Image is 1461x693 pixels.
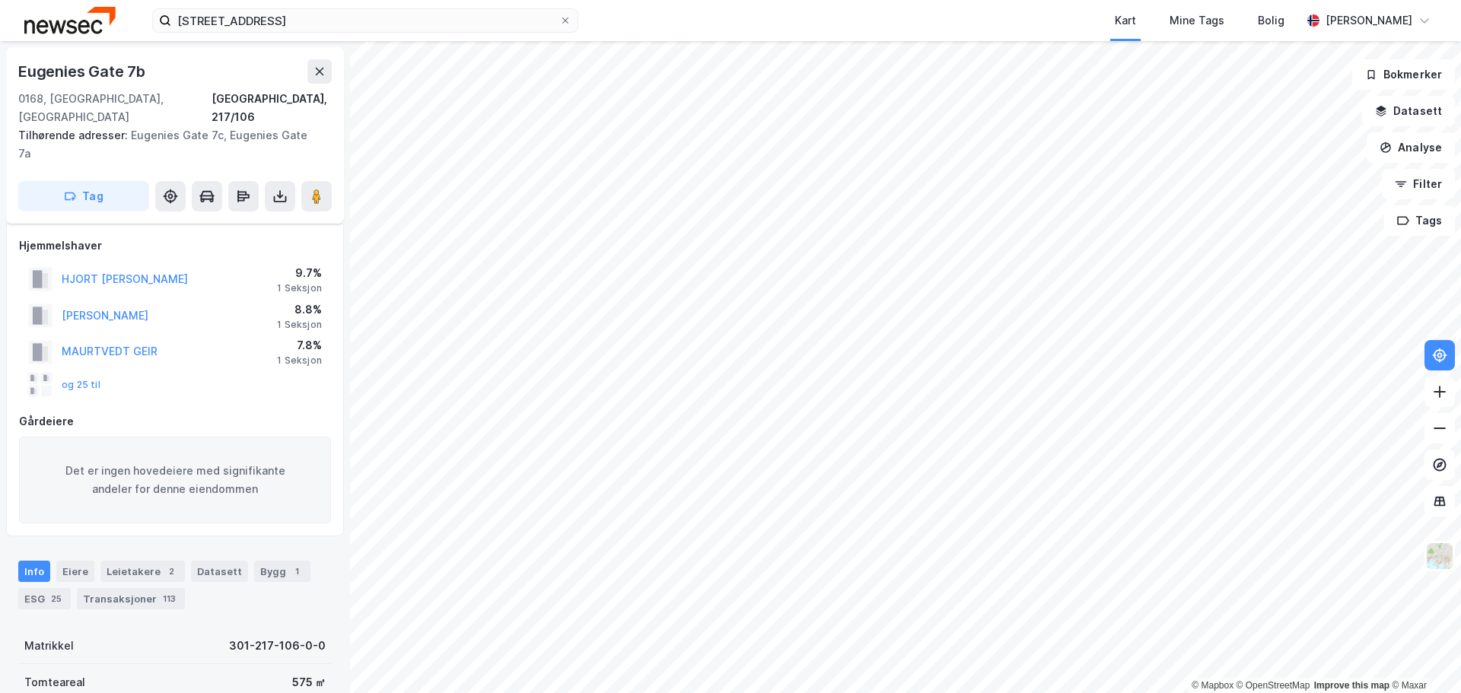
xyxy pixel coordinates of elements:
div: Transaksjoner [77,588,185,609]
div: Eiere [56,561,94,582]
div: 1 Seksjon [277,319,322,331]
div: 1 Seksjon [277,282,322,294]
div: Datasett [191,561,248,582]
div: Eugenies Gate 7c, Eugenies Gate 7a [18,126,320,163]
button: Filter [1382,169,1455,199]
div: Bolig [1258,11,1284,30]
div: Hjemmelshaver [19,237,331,255]
div: Mine Tags [1170,11,1224,30]
button: Bokmerker [1352,59,1455,90]
div: 113 [160,591,179,606]
div: 1 Seksjon [277,354,322,367]
div: [PERSON_NAME] [1326,11,1412,30]
div: 301-217-106-0-0 [229,637,326,655]
div: Info [18,561,50,582]
div: Tomteareal [24,673,85,691]
div: 7.8% [277,336,322,354]
iframe: Chat Widget [1385,620,1461,693]
div: Det er ingen hovedeiere med signifikante andeler for denne eiendommen [19,437,331,523]
div: 25 [48,591,65,606]
div: Eugenies Gate 7b [18,59,148,84]
div: 9.7% [277,264,322,282]
div: 575 ㎡ [292,673,326,691]
button: Datasett [1362,96,1455,126]
input: Søk på adresse, matrikkel, gårdeiere, leietakere eller personer [171,9,559,32]
img: newsec-logo.f6e21ccffca1b3a03d2d.png [24,7,116,33]
div: Bygg [254,561,310,582]
button: Tag [18,181,149,211]
div: 0168, [GEOGRAPHIC_DATA], [GEOGRAPHIC_DATA] [18,90,212,126]
a: OpenStreetMap [1237,680,1310,691]
span: Tilhørende adresser: [18,129,131,141]
div: ESG [18,588,71,609]
div: 8.8% [277,300,322,319]
a: Improve this map [1314,680,1389,691]
div: Gårdeiere [19,412,331,431]
div: Matrikkel [24,637,74,655]
button: Tags [1384,205,1455,236]
a: Mapbox [1192,680,1233,691]
div: 2 [164,564,179,579]
img: Z [1425,542,1454,571]
button: Analyse [1367,132,1455,163]
div: Kart [1115,11,1136,30]
div: Leietakere [100,561,185,582]
div: 1 [289,564,304,579]
div: [GEOGRAPHIC_DATA], 217/106 [212,90,332,126]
